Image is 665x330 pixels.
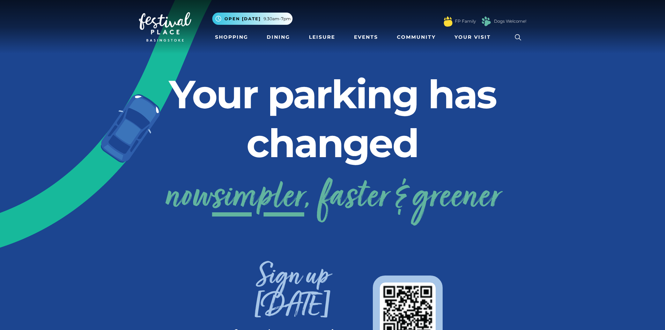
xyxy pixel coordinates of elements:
[212,13,293,25] button: Open [DATE] 9.30am-7pm
[165,170,500,226] a: nowsimpler, faster & greener
[224,16,261,22] span: Open [DATE]
[455,34,491,41] span: Your Visit
[306,31,338,44] a: Leisure
[264,31,293,44] a: Dining
[455,18,476,24] a: FP Family
[223,263,362,328] h3: Sign up [DATE]
[212,170,304,226] span: simpler
[139,12,191,42] img: Festival Place Logo
[494,18,526,24] a: Dogs Welcome!
[394,31,438,44] a: Community
[452,31,497,44] a: Your Visit
[264,16,291,22] span: 9.30am-7pm
[351,31,381,44] a: Events
[139,70,526,168] h2: Your parking has changed
[212,31,251,44] a: Shopping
